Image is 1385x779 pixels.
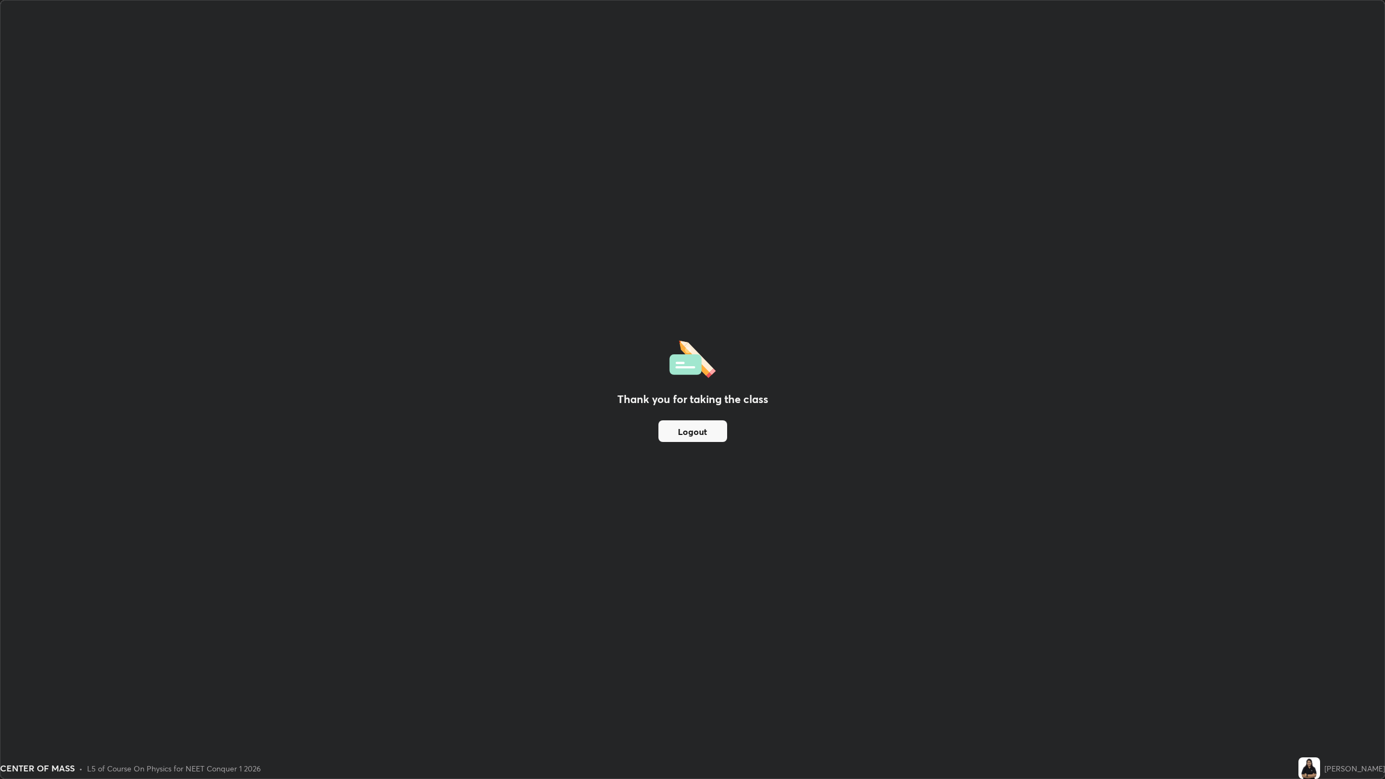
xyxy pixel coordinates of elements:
[79,763,83,774] div: •
[658,420,727,442] button: Logout
[1298,757,1320,779] img: c71b2e6558464ecf92f35396268863d7.jpg
[87,763,261,774] div: L5 of Course On Physics for NEET Conquer 1 2026
[669,337,716,378] img: offlineFeedback.1438e8b3.svg
[617,391,768,407] h2: Thank you for taking the class
[1324,763,1385,774] div: [PERSON_NAME]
